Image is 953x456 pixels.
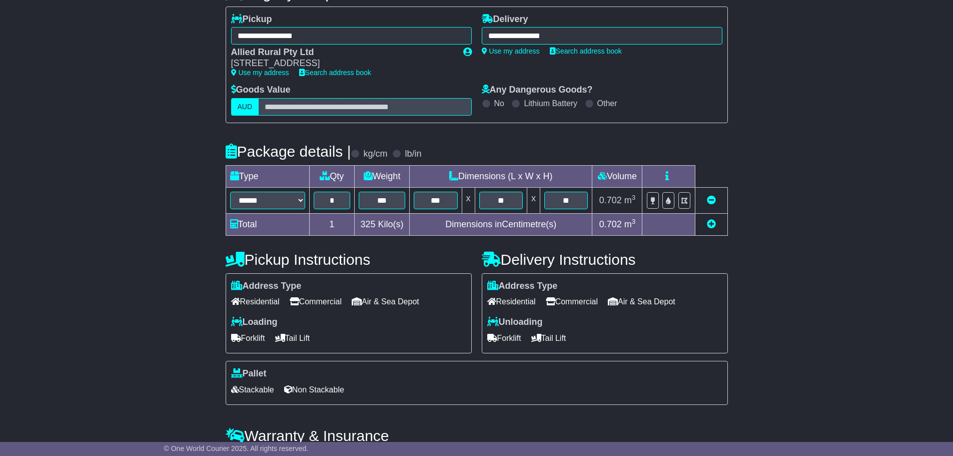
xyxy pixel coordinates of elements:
[231,368,267,379] label: Pallet
[608,294,675,309] span: Air & Sea Depot
[482,251,728,268] h4: Delivery Instructions
[299,69,371,77] a: Search address book
[494,99,504,108] label: No
[487,281,558,292] label: Address Type
[524,99,577,108] label: Lithium Battery
[226,165,309,187] td: Type
[355,165,410,187] td: Weight
[632,218,636,225] sup: 3
[231,294,280,309] span: Residential
[597,99,617,108] label: Other
[290,294,342,309] span: Commercial
[309,213,355,235] td: 1
[363,149,387,160] label: kg/cm
[231,58,453,69] div: [STREET_ADDRESS]
[405,149,421,160] label: lb/in
[599,195,622,205] span: 0.702
[352,294,419,309] span: Air & Sea Depot
[487,317,543,328] label: Unloading
[226,143,351,160] h4: Package details |
[284,382,344,397] span: Non Stackable
[487,294,536,309] span: Residential
[482,47,540,55] a: Use my address
[231,281,302,292] label: Address Type
[361,219,376,229] span: 325
[164,444,309,452] span: © One World Courier 2025. All rights reserved.
[550,47,622,55] a: Search address book
[231,85,291,96] label: Goods Value
[226,213,309,235] td: Total
[624,195,636,205] span: m
[531,330,566,346] span: Tail Lift
[231,317,278,328] label: Loading
[226,251,472,268] h4: Pickup Instructions
[707,219,716,229] a: Add new item
[546,294,598,309] span: Commercial
[231,330,265,346] span: Forklift
[275,330,310,346] span: Tail Lift
[309,165,355,187] td: Qty
[462,187,475,213] td: x
[410,165,592,187] td: Dimensions (L x W x H)
[624,219,636,229] span: m
[527,187,540,213] td: x
[231,98,259,116] label: AUD
[231,382,274,397] span: Stackable
[707,195,716,205] a: Remove this item
[355,213,410,235] td: Kilo(s)
[482,85,593,96] label: Any Dangerous Goods?
[231,69,289,77] a: Use my address
[599,219,622,229] span: 0.702
[487,330,521,346] span: Forklift
[592,165,642,187] td: Volume
[231,47,453,58] div: Allied Rural Pty Ltd
[482,14,528,25] label: Delivery
[632,194,636,201] sup: 3
[410,213,592,235] td: Dimensions in Centimetre(s)
[226,427,728,444] h4: Warranty & Insurance
[231,14,272,25] label: Pickup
